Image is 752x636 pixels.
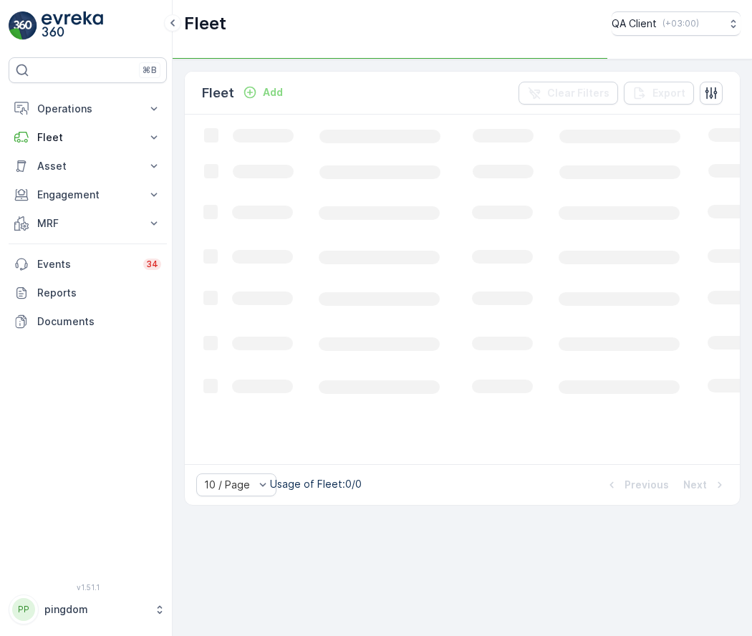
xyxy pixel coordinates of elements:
[612,16,657,31] p: QA Client
[9,152,167,180] button: Asset
[625,478,669,492] p: Previous
[237,84,289,101] button: Add
[37,159,138,173] p: Asset
[44,602,147,617] p: pingdom
[263,85,283,100] p: Add
[9,583,167,592] span: v 1.51.1
[37,102,138,116] p: Operations
[9,123,167,152] button: Fleet
[270,477,362,491] p: Usage of Fleet : 0/0
[9,279,167,307] a: Reports
[9,209,167,238] button: MRF
[184,12,226,35] p: Fleet
[42,11,103,40] img: logo_light-DOdMpM7g.png
[37,188,138,202] p: Engagement
[12,598,35,621] div: PP
[143,64,157,76] p: ⌘B
[37,216,138,231] p: MRF
[9,180,167,209] button: Engagement
[9,95,167,123] button: Operations
[37,286,161,300] p: Reports
[612,11,741,36] button: QA Client(+03:00)
[202,83,234,103] p: Fleet
[9,594,167,625] button: PPpingdom
[519,82,618,105] button: Clear Filters
[9,250,167,279] a: Events34
[9,307,167,336] a: Documents
[624,82,694,105] button: Export
[146,259,158,270] p: 34
[603,476,670,493] button: Previous
[9,11,37,40] img: logo
[662,18,699,29] p: ( +03:00 )
[682,476,728,493] button: Next
[37,130,138,145] p: Fleet
[652,86,685,100] p: Export
[683,478,707,492] p: Next
[547,86,609,100] p: Clear Filters
[37,257,135,271] p: Events
[37,314,161,329] p: Documents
